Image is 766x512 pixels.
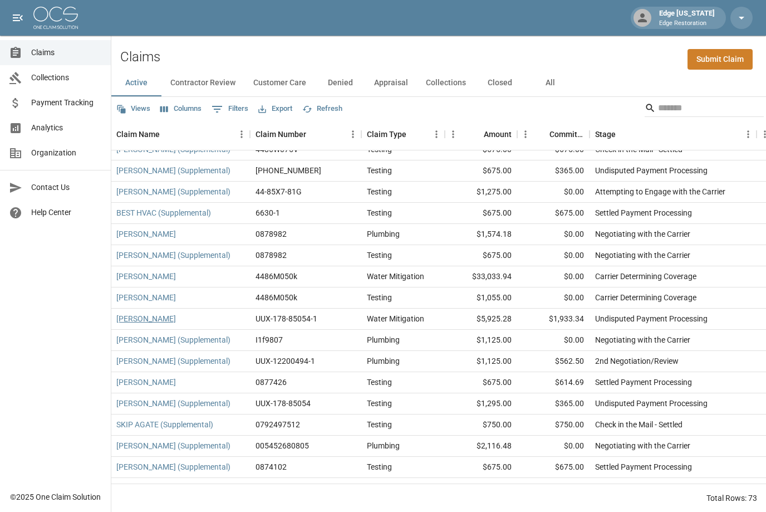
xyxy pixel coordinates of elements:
[445,457,517,478] div: $675.00
[590,119,757,150] div: Stage
[256,119,306,150] div: Claim Number
[299,100,345,118] button: Refresh
[616,126,631,142] button: Sort
[244,70,315,96] button: Customer Care
[517,393,590,415] div: $365.00
[517,372,590,393] div: $614.69
[367,440,400,451] div: Plumbing
[361,119,445,150] div: Claim Type
[595,119,616,150] div: Stage
[111,70,161,96] button: Active
[595,377,692,388] div: Settled Payment Processing
[428,126,445,143] button: Menu
[445,126,461,143] button: Menu
[256,419,300,430] div: 0792497512
[256,482,287,494] div: 0874102
[367,398,392,409] div: Testing
[517,351,590,372] div: $562.50
[161,70,244,96] button: Contractor Review
[655,8,719,28] div: Edge [US_STATE]
[645,99,764,119] div: Search
[367,334,400,345] div: Plumbing
[517,245,590,266] div: $0.00
[525,70,575,96] button: All
[209,100,251,118] button: Show filters
[116,482,176,494] a: [PERSON_NAME]
[345,126,361,143] button: Menu
[445,478,517,499] div: $6,941.25
[367,119,406,150] div: Claim Type
[367,419,392,430] div: Testing
[111,70,766,96] div: dynamic tabs
[116,250,230,261] a: [PERSON_NAME] (Supplemental)
[367,313,424,324] div: Water Mitigation
[256,292,297,303] div: 4486M050k
[367,271,424,282] div: Water Mitigation
[367,207,392,218] div: Testing
[595,292,696,303] div: Carrier Determining Coverage
[256,250,287,261] div: 0878982
[256,100,295,118] button: Export
[116,419,213,430] a: SKIP AGATE (Supplemental)
[116,334,230,345] a: [PERSON_NAME] (Supplemental)
[445,224,517,245] div: $1,574.18
[116,119,160,150] div: Claim Name
[7,7,29,29] button: open drawer
[445,393,517,415] div: $1,295.00
[256,313,317,324] div: UUX-178-85054-1
[445,330,517,351] div: $1,125.00
[233,126,250,143] button: Menu
[116,313,176,324] a: [PERSON_NAME]
[406,126,422,142] button: Sort
[659,19,715,28] p: Edge Restoration
[31,147,102,159] span: Organization
[445,436,517,457] div: $2,116.48
[367,355,400,367] div: Plumbing
[256,165,321,176] div: 300-0413209-2025
[595,398,708,409] div: Undisputed Payment Processing
[256,228,287,240] div: 0878982
[595,334,690,345] div: Negotiating with the Carrier
[256,461,287,472] div: 0874102
[517,436,590,457] div: $0.00
[365,70,417,96] button: Appraisal
[445,160,517,182] div: $675.00
[595,482,679,494] div: 2nd Negotiation/Review
[114,100,153,118] button: Views
[367,165,392,176] div: Testing
[517,182,590,203] div: $0.00
[306,126,322,142] button: Sort
[116,207,211,218] a: BEST HVAC (Supplemental)
[445,287,517,309] div: $1,055.00
[158,100,204,118] button: Select columns
[256,377,287,388] div: 0877426
[445,266,517,287] div: $33,033.94
[517,126,534,143] button: Menu
[517,119,590,150] div: Committed Amount
[116,292,176,303] a: [PERSON_NAME]
[445,245,517,266] div: $675.00
[256,398,311,409] div: UUX-178-85054
[595,207,692,218] div: Settled Payment Processing
[517,266,590,287] div: $0.00
[367,228,400,240] div: Plumbing
[740,126,757,143] button: Menu
[517,415,590,436] div: $750.00
[31,207,102,218] span: Help Center
[367,461,392,472] div: Testing
[517,160,590,182] div: $365.00
[595,461,692,472] div: Settled Payment Processing
[116,461,230,472] a: [PERSON_NAME] (Supplemental)
[517,478,590,499] div: $3,127.95
[595,165,708,176] div: Undisputed Payment Processing
[417,70,475,96] button: Collections
[445,119,517,150] div: Amount
[33,7,78,29] img: ocs-logo-white-transparent.png
[116,228,176,240] a: [PERSON_NAME]
[367,292,392,303] div: Testing
[517,224,590,245] div: $0.00
[31,47,102,58] span: Claims
[484,119,512,150] div: Amount
[256,186,302,197] div: 44-85X7-81G
[116,165,230,176] a: [PERSON_NAME] (Supplemental)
